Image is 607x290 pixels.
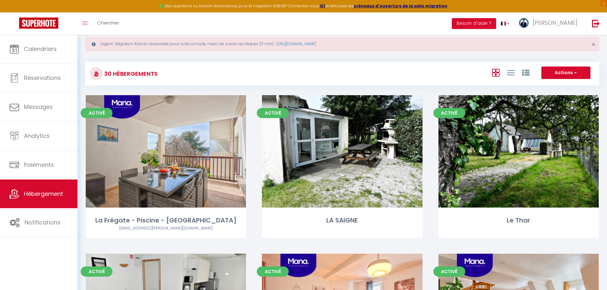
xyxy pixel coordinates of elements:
[541,67,590,79] button: Actions
[24,45,57,53] span: Calendriers
[519,18,529,28] img: ...
[24,132,50,140] span: Analytics
[433,266,465,277] span: Activé
[433,108,465,118] span: Activé
[257,108,289,118] span: Activé
[103,67,158,81] h3: 30 Hébergements
[97,19,119,26] span: Chercher
[514,12,585,35] a: ... [PERSON_NAME]
[592,42,595,47] button: Close
[5,3,24,22] button: Ouvrir le widget de chat LiveChat
[592,19,600,27] img: logout
[262,216,422,225] div: LA SAIGNE
[86,216,246,225] div: La Frégate - Piscine - [GEOGRAPHIC_DATA]
[277,41,316,46] a: [URL][DOMAIN_NAME]
[452,18,496,29] button: Besoin d'aide ?
[81,108,112,118] span: Activé
[85,37,599,51] div: Urgent : Migration Airbnb nécessaire pour votre compte, merci de suivre ces étapes (5 min) -
[354,3,447,9] a: créneaux d'ouverture de la salle migration
[507,67,515,78] a: Vue en Liste
[257,266,289,277] span: Activé
[492,67,500,78] a: Vue en Box
[438,216,599,225] div: Le Thar
[592,40,595,48] span: ×
[86,225,246,231] div: Airbnb
[24,74,61,82] span: Réservations
[92,12,124,35] a: Chercher
[19,18,58,29] img: Super Booking
[24,161,54,169] span: Paiements
[25,218,61,226] span: Notifications
[24,103,53,111] span: Messages
[533,19,577,27] span: [PERSON_NAME]
[81,266,112,277] span: Activé
[522,67,530,78] a: Vue par Groupe
[24,190,63,198] span: Hébergement
[320,3,325,9] a: ICI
